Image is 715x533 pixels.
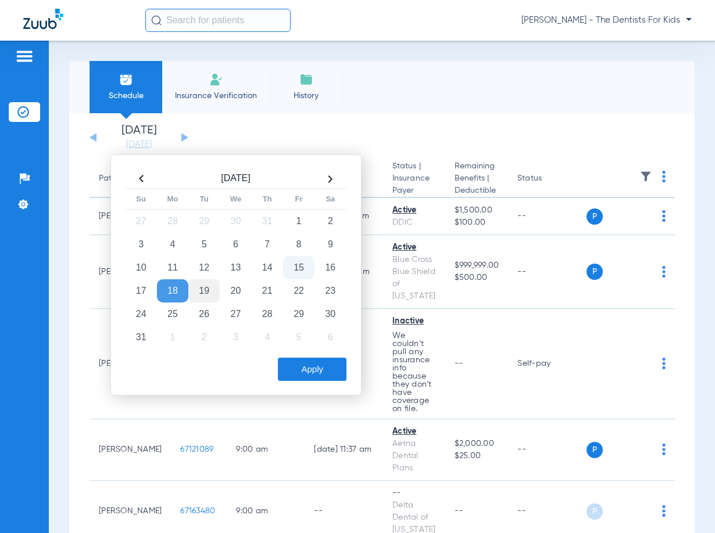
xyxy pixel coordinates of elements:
span: History [278,90,334,102]
div: Active [392,242,436,254]
img: group-dot-blue.svg [662,210,666,222]
button: Apply [278,358,346,381]
span: P [587,264,603,280]
span: $100.00 [455,217,499,229]
span: P [587,208,603,225]
div: Aetna Dental Plans [392,438,436,474]
span: -- [455,507,463,515]
span: Schedule [98,90,153,102]
span: Deductible [455,185,499,197]
span: [PERSON_NAME] - The Dentists For Kids [521,15,692,26]
td: -- [508,198,587,235]
img: hamburger-icon [15,49,34,63]
span: $25.00 [455,450,499,462]
div: Inactive [392,315,436,327]
span: $1,500.00 [455,204,499,217]
div: Blue Cross Blue Shield of [US_STATE] [392,254,436,302]
img: group-dot-blue.svg [662,444,666,455]
img: Search Icon [151,15,162,26]
th: Status | [383,160,445,198]
div: Active [392,204,436,217]
span: P [587,442,603,458]
span: Insurance Payer [392,172,436,197]
td: -- [508,419,587,481]
img: Schedule [119,73,133,87]
img: filter.svg [640,171,652,182]
td: [DATE] 11:37 AM [305,419,383,481]
span: P [587,503,603,520]
img: group-dot-blue.svg [662,171,666,182]
div: DDIC [392,217,436,229]
td: -- [508,235,587,309]
img: History [299,73,313,87]
div: -- [392,487,436,499]
iframe: Chat Widget [657,477,715,533]
span: -- [455,359,463,368]
td: 9:00 AM [227,419,305,481]
span: $500.00 [455,272,499,284]
img: group-dot-blue.svg [662,266,666,278]
div: Patient Name [99,172,150,185]
span: $999,999.00 [455,260,499,272]
th: Status [508,160,587,198]
div: Patient Name [99,172,162,185]
img: Zuub Logo [23,9,63,29]
div: Active [392,426,436,438]
span: 67121089 [180,445,213,453]
p: We couldn’t pull any insurance info because they don’t have coverage on file. [392,332,436,413]
input: Search for patients [145,9,291,32]
span: 67163480 [180,507,215,515]
th: [DATE] [157,170,314,189]
span: Insurance Verification [171,90,261,102]
span: $2,000.00 [455,438,499,450]
li: [DATE] [104,125,174,150]
img: Manual Insurance Verification [209,73,223,87]
td: Self-pay [508,309,587,419]
img: group-dot-blue.svg [662,358,666,369]
th: Remaining Benefits | [445,160,509,198]
td: [PERSON_NAME] [90,419,171,481]
a: [DATE] [104,139,174,150]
